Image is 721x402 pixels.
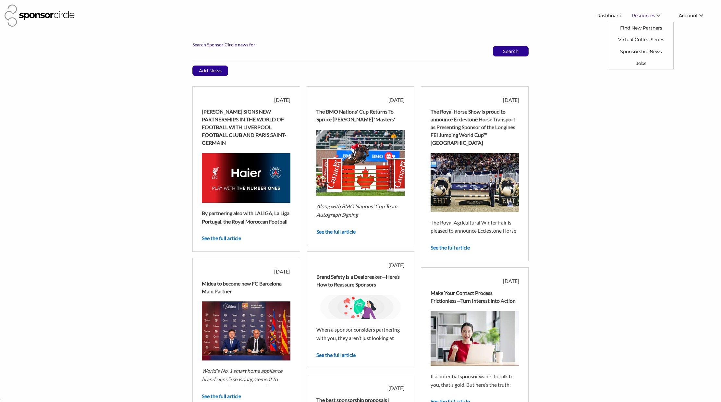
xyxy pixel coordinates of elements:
li: Resources [627,10,674,21]
span: Resources [632,13,655,18]
p: Add News [193,66,228,76]
div: [DATE] [316,96,405,104]
p: When a sponsor considers partnering with you, they aren’t just looking at your audience size or e... [316,325,405,375]
img: Haier_Signs_New_Partnerships_World_Football_Liverpool_Football_Club_Paris.jpg [202,153,290,203]
img: efthcbfqjzbgsek6vial.jpg [316,130,405,196]
div: [DATE] [202,96,290,104]
div: [DATE] [202,268,290,275]
div: Brand Safety is a Dealbreaker—Here’s How to Reassure Sponsors [316,273,405,288]
button: Search [493,46,529,56]
div: [PERSON_NAME] SIGNS NEW PARTNERSHIPS IN THE WORLD OF FOOTBALL WITH LIVERPOOL FOOTBALL CLUB AND PA... [202,108,290,147]
strong: By partnering also with LALIGA, La Liga Portugal, the Royal Moroccan Football Federation and with... [202,210,289,258]
a: See the full article [316,352,356,358]
div: Midea to become new FC Barcelona Main Partner [202,280,290,295]
em: 5-season [227,376,248,382]
div: [DATE] [316,384,405,392]
a: Jobs [609,57,673,69]
div: Make Your Contact Process Frictionless—Turn Interest into Action [431,289,519,305]
li: Account [674,10,716,21]
a: Sponsorship News [609,45,673,57]
img: IMAGE_1.jpg [202,301,290,360]
img: hro2n78csy6xogamkarv.png [316,295,405,319]
div: [DATE] [431,96,519,104]
em: Along with BMO Nations' Cup Team Autograph Signing [316,203,397,218]
a: See the full article [431,244,470,250]
a: See the full article [202,235,241,241]
div: The BMO Nations' Cup Returns To Spruce [PERSON_NAME] 'Masters' [316,108,405,123]
div: [DATE] [316,261,405,269]
em: World's No. 1 smart home appliance brand signs [202,368,282,382]
a: See the full article [316,228,356,235]
img: kje0pyimedcmf6xwsyma.jpg [431,311,519,366]
label: Search Sponsor Circle news for: [192,42,529,48]
p: The Royal Agricultural Winter Fair is pleased to announce Ecclestone Horse Transport as Presentin... [431,218,519,310]
img: Sponsor Circle Logo [5,5,75,27]
a: Add News [192,66,228,76]
span: Account [679,13,698,18]
div: The Royal Horse Show is proud to announce Ecclestone Horse Transport as Presenting Sponsor of the... [431,108,519,147]
div: [DATE] [431,277,519,285]
a: Dashboard [591,10,627,21]
a: Virtual Coffee Series [609,34,673,45]
a: See the full article [202,393,241,399]
img: The_Royal_Agricultural_Winter_Fair_The_Royal_Horse_Show_is_proud.jpg [431,153,519,212]
a: Find New Partners [609,22,673,34]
